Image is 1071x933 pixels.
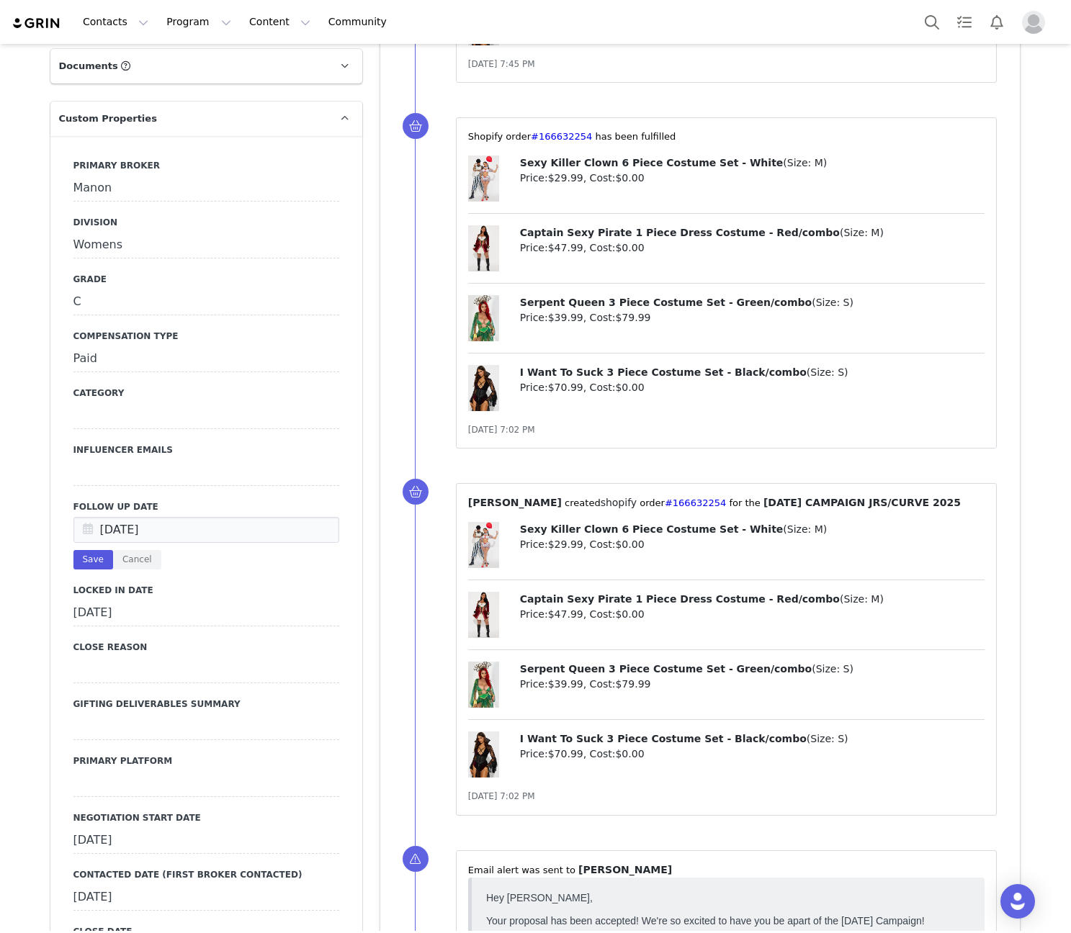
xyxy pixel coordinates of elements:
div: [DATE] [73,885,339,911]
button: Save [73,550,113,569]
p: ( ) [520,592,985,607]
label: Grade [73,273,339,286]
span: $0.00 [615,382,644,393]
label: Follow Up Date [73,500,339,513]
img: placeholder-profile.jpg [1022,11,1045,34]
span: ⁨Shopify⁩ order⁨ ⁩ has been fulfilled [468,131,676,142]
span: $0.00 [615,538,644,550]
span: Size: M [843,593,879,605]
button: Cancel [113,550,161,569]
span: Size: S [816,663,850,675]
span: $0.00 [615,608,644,620]
a: #166632254 [531,131,592,142]
span: Size: M [787,523,823,535]
span: $0.00 [615,242,644,253]
label: Division [73,216,339,229]
span: $29.99 [548,172,583,184]
span: Size: S [810,366,844,378]
span: I Want To Suck 3 Piece Costume Set - Black/combo [520,733,807,744]
div: [DATE] [73,600,339,626]
p: ( ) [520,365,985,380]
p: Price: , Cost: [520,747,985,762]
label: Influencer Emails [73,443,339,456]
p: ( ) [520,522,985,537]
button: Search [916,6,948,38]
p: Price: , Cost: [520,171,985,186]
div: Paid [73,346,339,372]
span: $0.00 [615,172,644,184]
span: $47.99 [548,242,583,253]
span: $39.99 [548,312,583,323]
span: Size: M [787,157,823,168]
span: Serpent Queen 3 Piece Costume Set - Green/combo [520,663,812,675]
span: $47.99 [548,608,583,620]
p: Price: , Cost: [520,240,985,256]
span: Custom Properties [59,112,157,126]
div: Manon [73,176,339,202]
p: ( ) [520,225,985,240]
label: Primary Broker [73,159,339,172]
span: $0.00 [615,748,644,760]
p: ( ) [520,295,985,310]
button: Program [158,6,240,38]
label: Negotiation Start Date [73,811,339,824]
span: [DATE] 7:02 PM [468,425,535,435]
a: Tasks [949,6,980,38]
a: #166632254 [665,497,726,508]
a: Community [320,6,402,38]
span: $39.99 [548,678,583,690]
button: Profile [1013,11,1059,34]
span: $79.99 [615,678,650,690]
p: Price: , Cost: [520,380,985,395]
span: Size: S [816,297,850,308]
div: Womens [73,233,339,258]
p: ( ) [520,731,985,747]
p: Price: , Cost: [520,607,985,622]
button: Content [241,6,319,38]
img: grin logo [12,17,62,30]
span: Sexy Killer Clown 6 Piece Costume Set - White [520,157,784,168]
span: Serpent Queen 3 Piece Costume Set - Green/combo [520,297,812,308]
p: Price: , Cost: [520,537,985,552]
p: ( ) [520,662,985,677]
span: $70.99 [548,748,583,760]
label: Compensation Type [73,330,339,343]
p: ⁨ ⁩ created⁨ ⁩⁨⁩ order⁨ ⁩ for the ⁨ ⁩ [468,495,985,510]
span: [DATE] 7:45 PM [468,59,535,69]
span: Documents [59,59,118,73]
span: Size: M [843,227,879,238]
span: Size: S [810,733,844,744]
span: Captain Sexy Pirate 1 Piece Dress Costume - Red/combo [520,593,840,605]
span: [DATE] 7:02 PM [468,791,535,801]
span: [DATE] CAMPAIGN JRS/CURVE 2025 [763,497,961,508]
span: I Want To Suck 3 Piece Costume Set - Black/combo [520,366,807,378]
p: Price: , Cost: [520,677,985,692]
span: [PERSON_NAME] [578,864,672,875]
div: [DATE] [73,828,339,854]
button: Notifications [981,6,1013,38]
label: Primary Platform [73,754,339,767]
span: shopify [601,497,637,508]
p: Price: , Cost: [520,310,985,325]
p: ( ) [520,155,985,171]
label: Gifting Deliverables Summary [73,698,339,711]
label: Close Reason [73,641,339,654]
span: $79.99 [615,312,650,323]
p: ⁨Email⁩ alert was sent to ⁨ ⁩ [468,862,985,878]
div: Open Intercom Messenger [1000,884,1035,919]
label: Category [73,387,339,400]
p: Hey [PERSON_NAME], Your proposal has been accepted! We're so excited to have you be apart of the ... [6,6,490,40]
input: Date [73,517,339,543]
span: $70.99 [548,382,583,393]
label: Locked In Date [73,584,339,597]
span: Captain Sexy Pirate 1 Piece Dress Costume - Red/combo [520,227,840,238]
span: Sexy Killer Clown 6 Piece Costume Set - White [520,523,784,535]
span: [PERSON_NAME] [468,497,562,508]
div: C [73,289,339,315]
button: Contacts [74,6,157,38]
label: Contacted Date (First Broker Contacted) [73,868,339,881]
span: $29.99 [548,538,583,550]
